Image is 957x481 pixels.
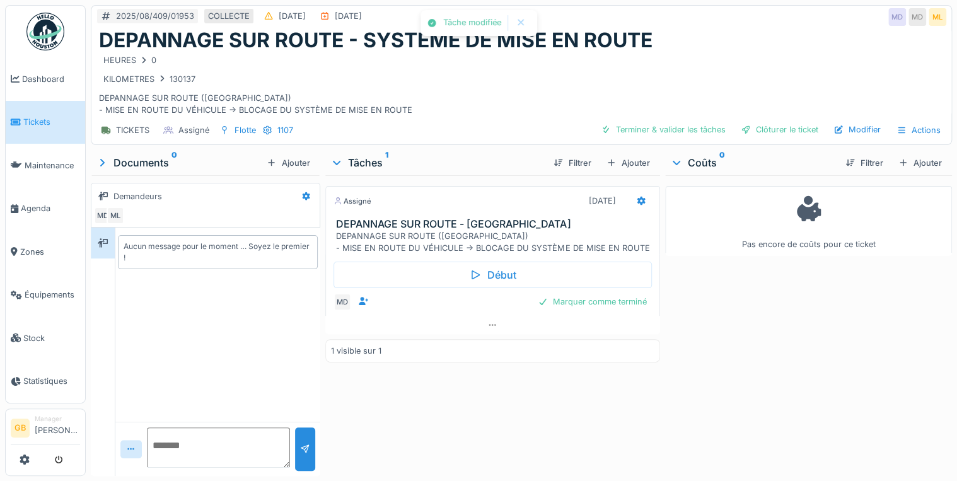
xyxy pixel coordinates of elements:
[11,414,80,444] a: GB Manager[PERSON_NAME]
[103,73,195,85] div: KILOMETRES 130137
[279,10,306,22] div: [DATE]
[589,195,616,207] div: [DATE]
[25,289,80,301] span: Équipements
[840,154,888,171] div: Filtrer
[124,241,312,264] div: Aucun message pour le moment … Soyez le premier !
[99,28,652,52] h1: DEPANNAGE SUR ROUTE - SYSTEME DE MISE EN ROUTE
[11,419,30,438] li: GB
[385,155,388,170] sup: 1
[893,154,947,171] div: Ajouter
[6,101,85,144] a: Tickets
[22,73,80,85] span: Dashboard
[336,230,654,254] div: DEPANNAGE SUR ROUTE ([GEOGRAPHIC_DATA]) - MISE EN ROUTE DU VÉHICULE -> BLOCAGE DU SYSTÈME DE MISE...
[94,207,112,224] div: MD
[107,207,124,224] div: ML
[178,124,209,136] div: Assigné
[208,10,250,22] div: COLLECTE
[6,274,85,317] a: Équipements
[548,154,596,171] div: Filtrer
[6,57,85,101] a: Dashboard
[330,155,543,170] div: Tâches
[35,414,80,441] li: [PERSON_NAME]
[116,10,194,22] div: 2025/08/409/01953
[443,18,501,28] div: Tâche modifiée
[908,8,926,26] div: MD
[331,345,381,357] div: 1 visible sur 1
[35,414,80,424] div: Manager
[891,121,946,139] div: Actions
[333,196,371,207] div: Assigné
[116,124,149,136] div: TICKETS
[6,187,85,231] a: Agenda
[23,116,80,128] span: Tickets
[171,155,177,170] sup: 0
[6,230,85,274] a: Zones
[673,192,944,250] div: Pas encore de coûts pour ce ticket
[888,8,906,26] div: MD
[333,293,351,311] div: MD
[533,293,652,310] div: Marquer comme terminé
[113,190,162,202] div: Demandeurs
[736,121,823,138] div: Clôturer le ticket
[23,375,80,387] span: Statistiques
[828,121,886,138] div: Modifier
[277,124,293,136] div: 1107
[103,54,156,66] div: HEURES 0
[336,218,654,230] h3: DEPANNAGE SUR ROUTE - [GEOGRAPHIC_DATA]
[96,155,262,170] div: Documents
[262,154,315,171] div: Ajouter
[333,262,651,288] div: Début
[235,124,256,136] div: Flotte
[335,10,362,22] div: [DATE]
[6,360,85,403] a: Statistiques
[596,121,731,138] div: Terminer & valider les tâches
[670,155,835,170] div: Coûts
[6,144,85,187] a: Maintenance
[23,332,80,344] span: Stock
[719,155,725,170] sup: 0
[99,52,944,116] div: DEPANNAGE SUR ROUTE ([GEOGRAPHIC_DATA]) - MISE EN ROUTE DU VÉHICULE -> BLOCAGE DU SYSTÈME DE MISE...
[21,202,80,214] span: Agenda
[6,316,85,360] a: Stock
[929,8,946,26] div: ML
[25,159,80,171] span: Maintenance
[26,13,64,50] img: Badge_color-CXgf-gQk.svg
[20,246,80,258] span: Zones
[601,154,655,171] div: Ajouter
